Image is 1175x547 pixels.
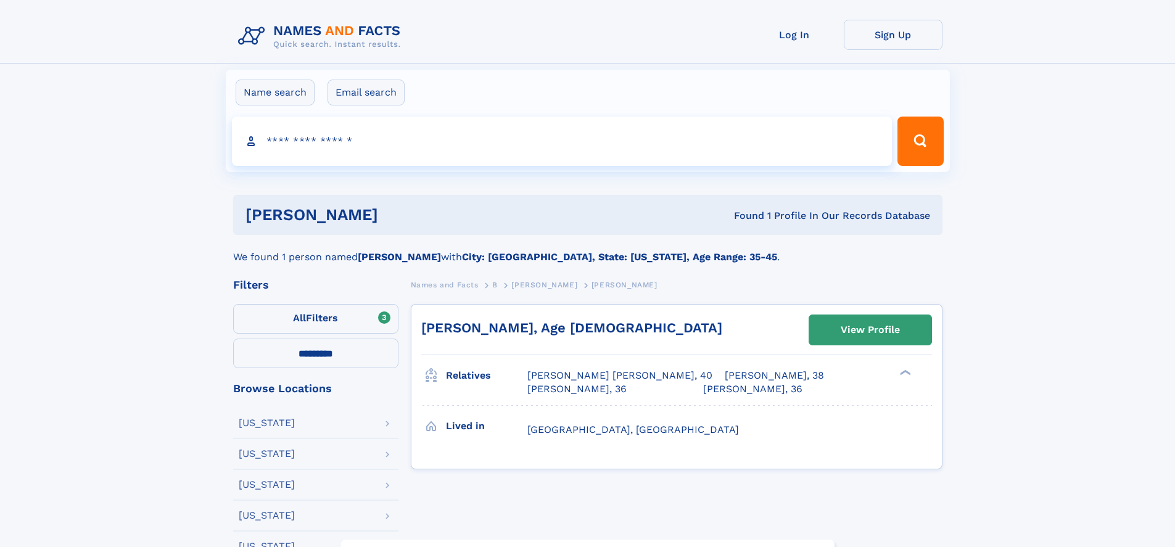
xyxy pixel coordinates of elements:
div: Browse Locations [233,383,398,394]
div: [US_STATE] [239,511,295,520]
input: search input [232,117,893,166]
div: Filters [233,279,398,290]
a: Names and Facts [411,277,479,292]
a: [PERSON_NAME], 36 [703,382,802,396]
label: Name search [236,80,315,105]
div: View Profile [841,316,900,344]
a: [PERSON_NAME], Age [DEMOGRAPHIC_DATA] [421,320,722,335]
span: [PERSON_NAME] [592,281,658,289]
div: [US_STATE] [239,449,295,459]
div: Found 1 Profile In Our Records Database [556,209,930,223]
a: [PERSON_NAME] [511,277,577,292]
span: B [492,281,498,289]
div: [US_STATE] [239,418,295,428]
span: [PERSON_NAME] [511,281,577,289]
h3: Relatives [446,365,527,386]
h1: [PERSON_NAME] [245,207,556,223]
a: B [492,277,498,292]
img: Logo Names and Facts [233,20,411,53]
button: Search Button [897,117,943,166]
span: All [293,312,306,324]
div: [US_STATE] [239,480,295,490]
label: Filters [233,304,398,334]
h3: Lived in [446,416,527,437]
a: Sign Up [844,20,942,50]
b: [PERSON_NAME] [358,251,441,263]
a: [PERSON_NAME] [PERSON_NAME], 40 [527,369,712,382]
a: Log In [745,20,844,50]
div: ❯ [897,369,912,377]
b: City: [GEOGRAPHIC_DATA], State: [US_STATE], Age Range: 35-45 [462,251,777,263]
a: View Profile [809,315,931,345]
a: [PERSON_NAME], 38 [725,369,824,382]
div: We found 1 person named with . [233,235,942,265]
label: Email search [328,80,405,105]
a: [PERSON_NAME], 36 [527,382,627,396]
span: [GEOGRAPHIC_DATA], [GEOGRAPHIC_DATA] [527,424,739,435]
